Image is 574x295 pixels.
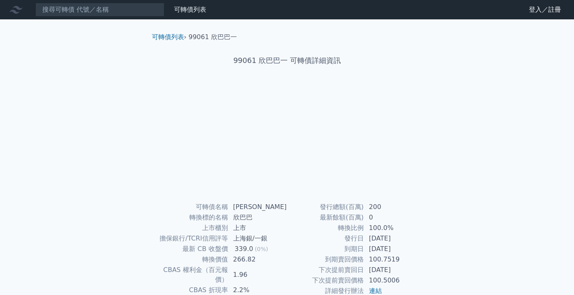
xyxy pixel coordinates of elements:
td: [PERSON_NAME] [228,202,287,212]
td: 發行日 [287,233,364,244]
td: 100.7519 [364,254,419,265]
a: 可轉債列表 [152,33,184,41]
td: 到期賣回價格 [287,254,364,265]
td: [DATE] [364,233,419,244]
span: (0%) [255,246,268,252]
td: 上市 [228,223,287,233]
td: 可轉債名稱 [155,202,228,212]
h1: 99061 欣巴巴一 可轉債詳細資訊 [145,55,429,66]
td: [DATE] [364,265,419,275]
td: 下次提前賣回價格 [287,275,364,286]
td: 0 [364,212,419,223]
td: 發行總額(百萬) [287,202,364,212]
a: 可轉債列表 [174,6,206,13]
td: 100.5006 [364,275,419,286]
td: 最新餘額(百萬) [287,212,364,223]
td: 下次提前賣回日 [287,265,364,275]
td: 200 [364,202,419,212]
td: CBAS 權利金（百元報價） [155,265,228,285]
div: 339.0 [233,244,255,254]
td: 上海銀/一銀 [228,233,287,244]
td: 轉換比例 [287,223,364,233]
td: 轉換價值 [155,254,228,265]
td: 100.0% [364,223,419,233]
td: 欣巴巴 [228,212,287,223]
td: 擔保銀行/TCRI信用評等 [155,233,228,244]
input: 搜尋可轉債 代號／名稱 [35,3,164,17]
td: 轉換標的名稱 [155,212,228,223]
li: 99061 欣巴巴一 [189,32,237,42]
li: › [152,32,186,42]
td: 最新 CB 收盤價 [155,244,228,254]
td: 到期日 [287,244,364,254]
td: 上市櫃別 [155,223,228,233]
a: 登入／註冊 [522,3,568,16]
td: [DATE] [364,244,419,254]
td: 1.96 [228,265,287,285]
a: 連結 [369,287,382,295]
td: 266.82 [228,254,287,265]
